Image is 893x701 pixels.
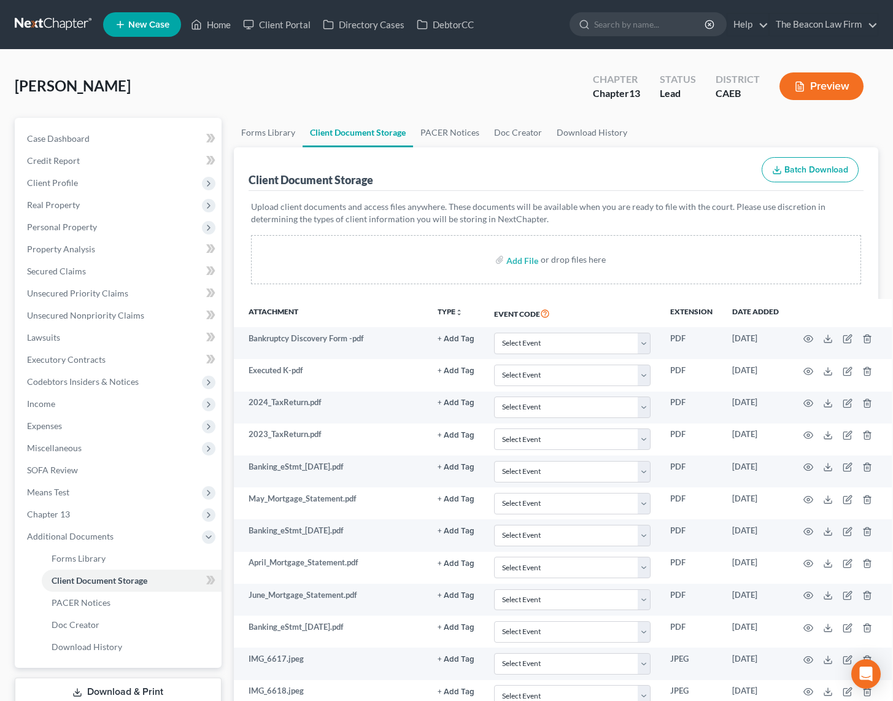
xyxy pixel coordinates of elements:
[438,367,474,375] button: + Add Tag
[722,552,789,584] td: [DATE]
[234,519,428,551] td: Banking_eStmt_[DATE].pdf
[438,493,474,505] a: + Add Tag
[660,552,722,584] td: PDF
[455,309,463,316] i: unfold_more
[52,619,99,630] span: Doc Creator
[413,118,487,147] a: PACER Notices
[17,150,222,172] a: Credit Report
[722,487,789,519] td: [DATE]
[660,487,722,519] td: PDF
[27,509,70,519] span: Chapter 13
[722,392,789,424] td: [DATE]
[42,636,222,658] a: Download History
[438,685,474,697] a: + Add Tag
[17,459,222,481] a: SOFA Review
[438,653,474,665] a: + Add Tag
[722,299,789,327] th: Date added
[716,72,760,87] div: District
[249,172,373,187] div: Client Document Storage
[660,392,722,424] td: PDF
[234,359,428,391] td: Executed K-pdf
[438,656,474,664] button: + Add Tag
[660,327,722,359] td: PDF
[779,72,864,100] button: Preview
[660,299,722,327] th: Extension
[234,455,428,487] td: Banking_eStmt_[DATE].pdf
[52,597,110,608] span: PACER Notices
[722,327,789,359] td: [DATE]
[770,14,878,36] a: The Beacon Law Firm
[660,648,722,680] td: JPEG
[303,118,413,147] a: Client Document Storage
[784,165,848,175] span: Batch Download
[438,463,474,471] button: + Add Tag
[17,238,222,260] a: Property Analysis
[594,13,706,36] input: Search by name...
[17,260,222,282] a: Secured Claims
[438,308,463,316] button: TYPEunfold_more
[42,570,222,592] a: Client Document Storage
[438,432,474,440] button: + Add Tag
[27,376,139,387] span: Codebtors Insiders & Notices
[27,244,95,254] span: Property Analysis
[541,254,606,266] div: or drop files here
[42,592,222,614] a: PACER Notices
[438,624,474,632] button: + Add Tag
[234,616,428,648] td: Banking_eStmt_[DATE].pdf
[438,335,474,343] button: + Add Tag
[27,155,80,166] span: Credit Report
[237,14,317,36] a: Client Portal
[593,72,640,87] div: Chapter
[234,584,428,616] td: June_Mortgage_Statement.pdf
[52,641,122,652] span: Download History
[17,128,222,150] a: Case Dashboard
[549,118,635,147] a: Download History
[17,327,222,349] a: Lawsuits
[27,266,86,276] span: Secured Claims
[234,424,428,455] td: 2023_TaxReturn.pdf
[27,487,69,497] span: Means Test
[438,495,474,503] button: + Add Tag
[722,359,789,391] td: [DATE]
[438,397,474,408] a: + Add Tag
[17,349,222,371] a: Executory Contracts
[593,87,640,101] div: Chapter
[660,584,722,616] td: PDF
[438,333,474,344] a: + Add Tag
[52,553,106,564] span: Forms Library
[660,72,696,87] div: Status
[27,398,55,409] span: Income
[629,87,640,99] span: 13
[851,659,881,689] div: Open Intercom Messenger
[411,14,480,36] a: DebtorCC
[234,392,428,424] td: 2024_TaxReturn.pdf
[660,87,696,101] div: Lead
[438,428,474,440] a: + Add Tag
[722,424,789,455] td: [DATE]
[27,332,60,343] span: Lawsuits
[234,487,428,519] td: May_Mortgage_Statement.pdf
[716,87,760,101] div: CAEB
[660,519,722,551] td: PDF
[438,399,474,407] button: + Add Tag
[722,616,789,648] td: [DATE]
[234,648,428,680] td: IMG_6617.jpeg
[722,519,789,551] td: [DATE]
[438,688,474,696] button: + Add Tag
[660,616,722,648] td: PDF
[27,443,82,453] span: Miscellaneous
[438,525,474,536] a: + Add Tag
[27,465,78,475] span: SOFA Review
[15,77,131,95] span: [PERSON_NAME]
[438,589,474,601] a: + Add Tag
[438,621,474,633] a: + Add Tag
[234,118,303,147] a: Forms Library
[128,20,169,29] span: New Case
[27,420,62,431] span: Expenses
[487,118,549,147] a: Doc Creator
[438,461,474,473] a: + Add Tag
[722,584,789,616] td: [DATE]
[660,424,722,455] td: PDF
[484,299,660,327] th: Event Code
[27,531,114,541] span: Additional Documents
